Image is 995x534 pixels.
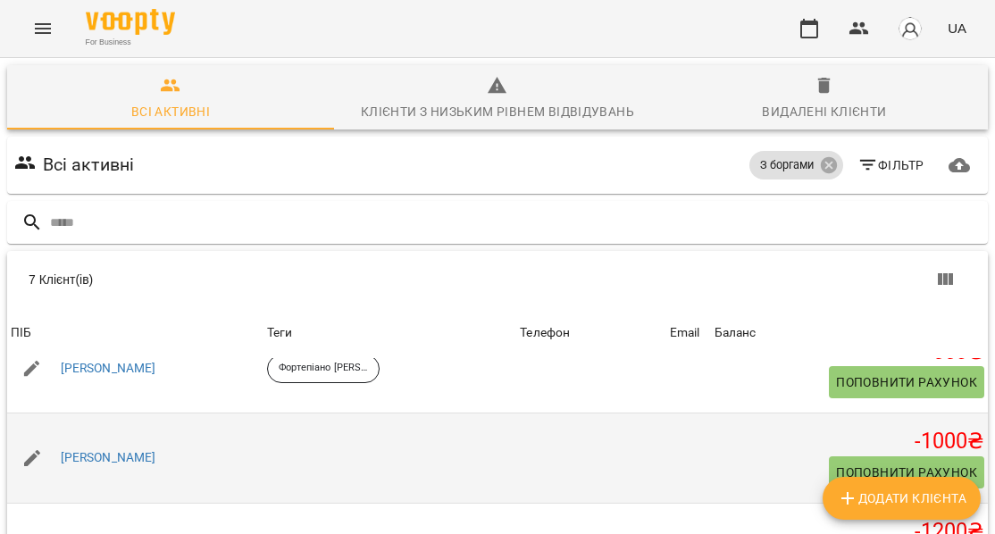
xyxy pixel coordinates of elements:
span: UA [948,19,966,38]
div: Table Toolbar [7,251,988,308]
button: Menu [21,7,64,50]
img: avatar_s.png [898,16,923,41]
div: Sort [670,322,700,344]
button: Поповнити рахунок [829,456,984,488]
span: Баланс [715,322,984,344]
div: ПІБ [11,322,31,344]
span: Додати клієнта [837,488,966,509]
div: Баланс [715,322,757,344]
div: 7 Клієнт(ів) [29,271,508,288]
div: Видалені клієнти [762,101,886,122]
span: Поповнити рахунок [836,371,977,393]
img: Voopty Logo [86,9,175,35]
span: Фільтр [857,154,924,176]
div: Sort [11,322,31,344]
span: Поповнити рахунок [836,462,977,483]
p: Фортепіано [PERSON_NAME] [279,361,368,376]
button: Фільтр [850,149,932,181]
div: Всі активні [131,101,210,122]
div: З боргами [749,151,843,179]
div: Фортепіано [PERSON_NAME] [267,355,380,383]
span: ПІБ [11,322,260,344]
div: Телефон [520,322,570,344]
span: For Business [86,37,175,48]
button: Додати клієнта [823,477,981,520]
div: Теги [267,322,514,344]
div: Sort [520,322,570,344]
button: UA [941,12,974,45]
a: [PERSON_NAME] [61,360,156,378]
div: Клієнти з низьким рівнем відвідувань [361,101,634,122]
span: Email [670,322,707,344]
div: Sort [715,322,757,344]
button: Поповнити рахунок [829,366,984,398]
span: Телефон [520,322,663,344]
button: Показати колонки [924,258,966,301]
a: [PERSON_NAME] [61,449,156,467]
div: Email [670,322,700,344]
span: З боргами [749,157,824,173]
h5: -1000 ₴ [715,428,984,455]
h6: Всі активні [43,151,135,179]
